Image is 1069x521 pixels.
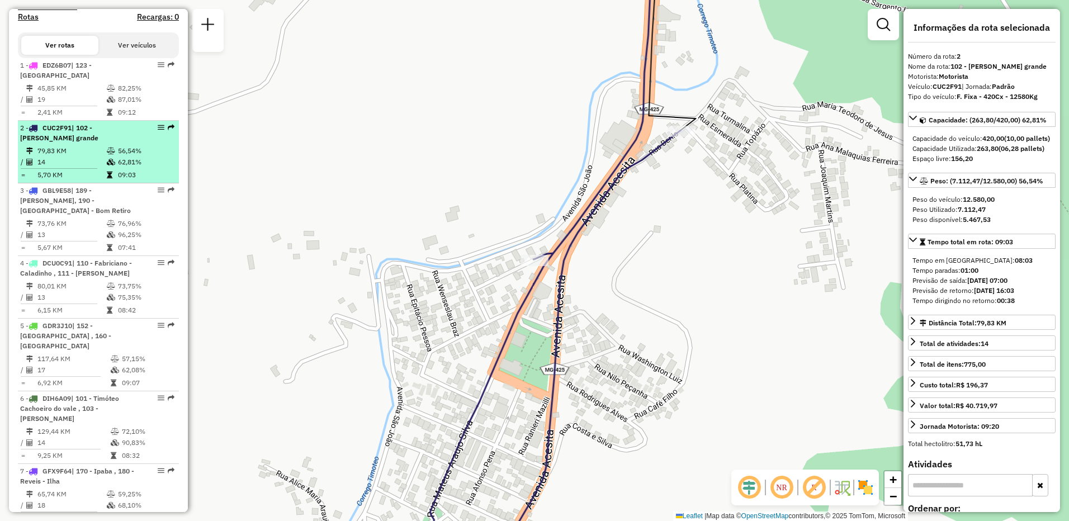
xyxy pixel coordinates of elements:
td: 18 [37,500,106,511]
a: Capacidade: (263,80/420,00) 62,81% [908,112,1056,127]
div: Tipo do veículo: [908,92,1056,102]
strong: 775,00 [964,360,986,368]
td: 90,83% [121,437,174,448]
span: Peso: (7.112,47/12.580,00) 56,54% [930,177,1043,185]
div: Capacidade: (263,80/420,00) 62,81% [908,129,1056,168]
td: = [20,107,26,118]
span: Tempo total em rota: 09:03 [928,238,1013,246]
td: 6,92 KM [37,377,110,389]
em: Rota exportada [168,467,174,474]
td: 08:42 [117,305,174,316]
strong: Motorista [939,72,968,80]
h4: Informações da rota selecionada [908,22,1056,33]
td: 87,01% [117,94,174,105]
strong: 08:03 [1015,256,1033,264]
i: Total de Atividades [26,96,33,103]
span: EDZ6B07 [42,61,71,69]
strong: 51,73 hL [956,439,982,448]
td: 09:12 [117,107,174,118]
i: Tempo total em rota [107,172,112,178]
td: 73,75% [117,281,174,292]
i: Tempo total em rota [107,244,112,251]
span: | Jornada: [962,82,1015,91]
em: Opções [158,61,164,68]
span: Peso do veículo: [912,195,995,203]
td: 09:07 [121,377,174,389]
img: Exibir/Ocultar setores [857,479,874,496]
div: Peso disponível: [912,215,1051,225]
td: / [20,500,26,511]
span: GFX9F64 [42,467,72,475]
span: GBL9E58 [42,186,71,195]
a: Total de atividades:14 [908,335,1056,351]
i: Tempo total em rota [111,452,116,459]
i: % de utilização do peso [107,85,115,92]
td: = [20,305,26,316]
strong: 102 - [PERSON_NAME] grande [950,62,1047,70]
span: | 152 - [GEOGRAPHIC_DATA] , 160 - [GEOGRAPHIC_DATA] [20,321,111,350]
div: Motorista: [908,72,1056,82]
div: Número da rota: [908,51,1056,61]
a: Zoom in [884,471,901,488]
td: 72,10% [121,426,174,437]
div: Distância Total: [920,318,1006,328]
strong: 2 [957,52,961,60]
span: + [890,472,897,486]
em: Opções [158,395,164,401]
td: 13 [37,229,106,240]
div: Tempo paradas: [912,266,1051,276]
strong: 12.580,00 [963,195,995,203]
td: 73,76 KM [37,218,106,229]
td: 82,25% [117,83,174,94]
td: / [20,94,26,105]
i: Total de Atividades [26,294,33,301]
label: Ordenar por: [908,501,1056,515]
strong: [DATE] 07:00 [967,276,1007,285]
strong: 263,80 [977,144,999,153]
i: Total de Atividades [26,159,33,165]
h4: Lista de veículos [18,2,179,11]
span: 1 - [20,61,92,79]
div: Veículo: [908,82,1056,92]
em: Rota exportada [168,124,174,131]
i: Distância Total [26,148,33,154]
i: % de utilização da cubagem [107,231,115,238]
h4: Recargas: 0 [137,12,179,22]
i: Total de Atividades [26,502,33,509]
span: | 170 - Ipaba , 180 - Reveis - Ilha [20,467,134,485]
i: % de utilização do peso [107,283,115,290]
span: GDR3J10 [42,321,72,330]
span: DCU0C91 [42,259,72,267]
td: 19 [37,94,106,105]
span: Ocultar NR [768,474,795,501]
td: 68,10% [117,500,174,511]
i: % de utilização do peso [111,428,119,435]
td: 129,44 KM [37,426,110,437]
div: Map data © contributors,© 2025 TomTom, Microsoft [673,511,908,521]
span: 5 - [20,321,111,350]
div: Previsão de saída: [912,276,1051,286]
a: Leaflet [676,512,703,520]
i: Distância Total [26,428,33,435]
td: 75,35% [117,292,174,303]
em: Opções [158,322,164,329]
td: 9,25 KM [37,450,110,461]
i: Distância Total [26,85,33,92]
td: 56,54% [117,145,174,157]
em: Rota exportada [168,322,174,329]
span: | 101 - Timóteo Cachoeiro do vale , 103 - [PERSON_NAME] [20,394,119,423]
td: / [20,437,26,448]
div: Capacidade do veículo: [912,134,1051,144]
td: 6,15 KM [37,305,106,316]
span: | [704,512,706,520]
a: Jornada Motorista: 09:20 [908,418,1056,433]
strong: R$ 40.719,97 [956,401,997,410]
strong: (06,28 pallets) [999,144,1044,153]
em: Rota exportada [168,187,174,193]
a: Nova sessão e pesquisa [197,13,219,39]
strong: [DATE] 16:03 [974,286,1014,295]
div: Total de itens: [920,359,986,370]
strong: 5.467,53 [963,215,991,224]
span: 6 - [20,394,119,423]
div: Espaço livre: [912,154,1051,164]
